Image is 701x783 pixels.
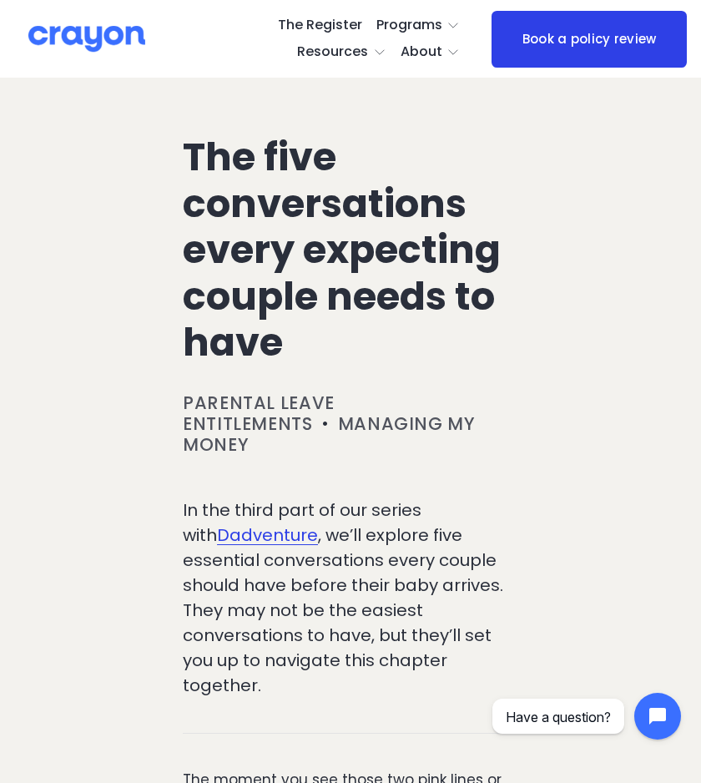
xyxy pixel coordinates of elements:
[278,13,362,39] a: The Register
[401,40,442,64] span: About
[401,39,461,66] a: folder dropdown
[217,523,318,547] a: Dadventure
[376,13,442,38] span: Programs
[183,412,476,457] a: Managing my money
[183,134,518,365] h1: The five conversations every expecting couple needs to have
[376,13,461,39] a: folder dropdown
[183,498,518,698] p: In the third part of our series with , we’ll explore five essential conversations every couple sh...
[492,11,687,68] a: Book a policy review
[297,39,386,66] a: folder dropdown
[183,391,335,436] a: Parental leave entitlements
[297,40,368,64] span: Resources
[28,24,145,53] img: Crayon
